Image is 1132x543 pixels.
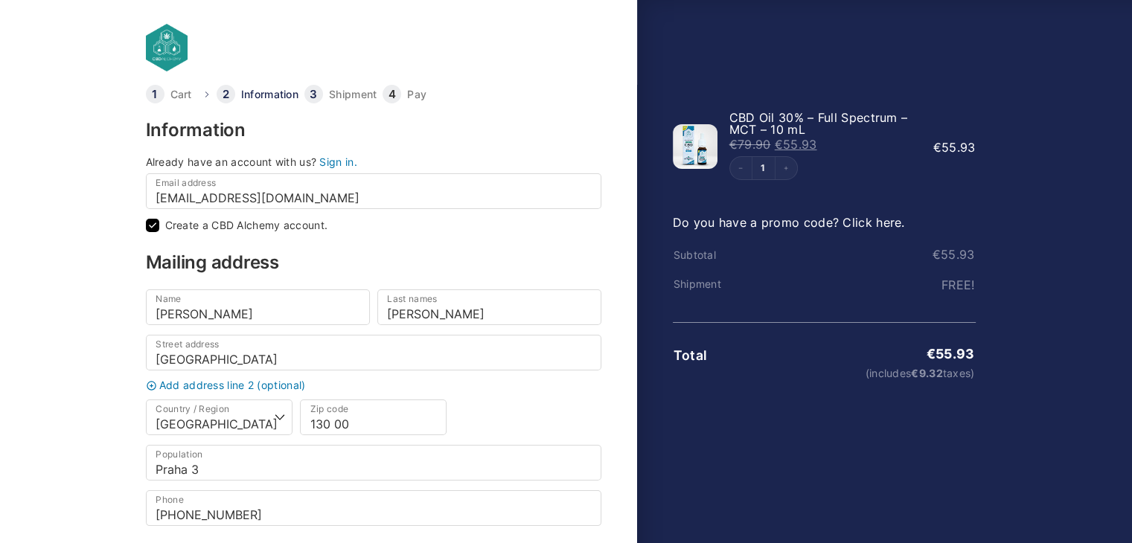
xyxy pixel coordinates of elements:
font: FREE! [941,277,975,292]
font: Pay [407,88,426,100]
input: Name [146,289,370,325]
font: 9.32 [918,367,942,379]
input: Población [146,445,601,481]
a: Do you have a promo code? Click here. [673,215,905,230]
font: 55.93 [936,346,975,362]
font: Cart [170,88,192,100]
font: Create a CBD Alchemy account. [165,219,328,231]
font: 79.90 [738,137,771,152]
font: CBD Oil 30% – Full Spectrum – MCT – 10 mL [729,110,908,137]
font: Information [146,119,246,141]
font: Add address line 2 (optional) [159,379,306,391]
font: Total [674,347,708,363]
a: Edit [752,164,775,173]
button: Increase [775,157,797,179]
a: Sign in. [319,155,356,168]
input: Last names [377,289,601,325]
font: (includes [865,367,911,379]
a: Add address line 2 (optional) [142,380,605,391]
font: € [927,346,936,362]
a: Information [241,89,298,100]
a: Pay [407,89,426,100]
input: Phone [146,490,601,526]
font: Shipment [674,277,721,290]
font: € [933,247,941,262]
font: Mailing address [146,251,279,273]
font: Subtotal [674,248,716,261]
font: 1 [761,162,765,173]
font: € [911,367,918,379]
font: Already have an account with us? [146,155,317,168]
input: Dirección de la calle [146,335,601,370]
a: Shipment [329,89,377,100]
button: Decrement [730,157,752,179]
input: Código postal [300,399,447,435]
font: Shipment [329,88,377,100]
font: 55.93 [783,137,817,152]
font: € [933,140,941,155]
font: Information [241,88,298,100]
input: Email address [146,173,601,209]
font: € [729,137,738,152]
font: taxes) [943,367,975,379]
font: 55.93 [941,247,975,262]
font: € [775,137,783,152]
a: Cart [170,89,192,100]
font: 55.93 [941,140,976,155]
